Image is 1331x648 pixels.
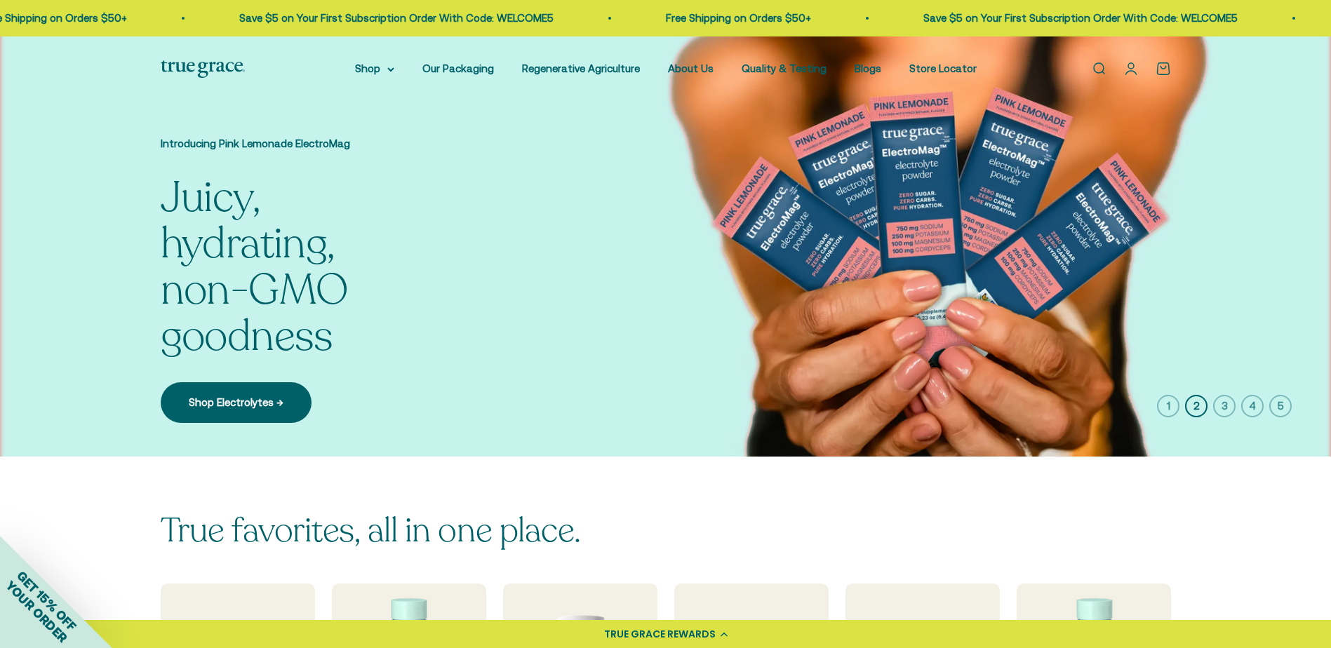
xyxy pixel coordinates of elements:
p: Save $5 on Your First Subscription Order With Code: WELCOME5 [147,10,462,27]
a: Store Locator [909,62,977,74]
button: 2 [1185,395,1208,417]
p: Introducing Pink Lemonade ElectroMag [161,135,441,152]
a: Regenerative Agriculture [522,62,640,74]
div: TRUE GRACE REWARDS [604,627,716,642]
a: Our Packaging [422,62,494,74]
a: Quality & Testing [742,62,827,74]
span: GET 15% OFF [14,568,79,633]
a: Free Shipping on Orders $50+ [574,12,719,24]
a: About Us [668,62,714,74]
button: 5 [1269,395,1292,417]
a: Blogs [855,62,881,74]
split-lines: True favorites, all in one place. [161,508,581,553]
summary: Shop [355,60,394,77]
p: Save $5 on Your First Subscription Order With Code: WELCOME5 [831,10,1146,27]
span: YOUR ORDER [3,578,70,645]
a: Shop Electrolytes → [161,382,312,423]
split-lines: Juicy, hydrating, non-GMO goodness [161,215,441,365]
button: 4 [1241,395,1264,417]
button: 3 [1213,395,1236,417]
button: 1 [1157,395,1179,417]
